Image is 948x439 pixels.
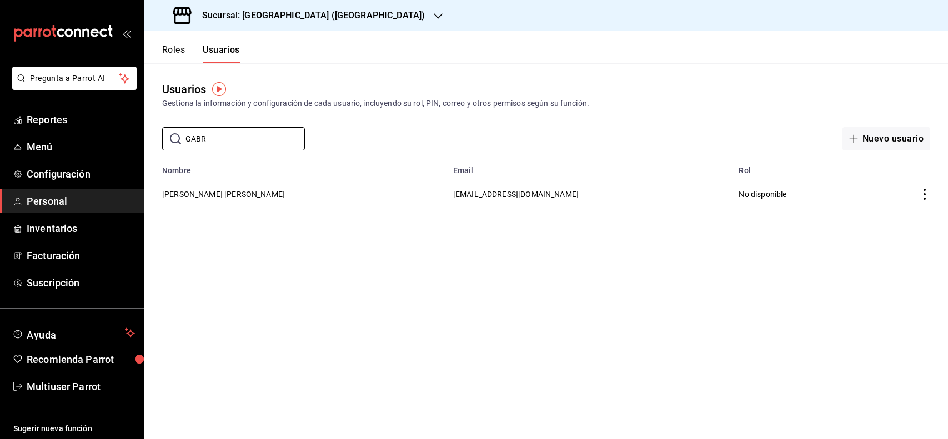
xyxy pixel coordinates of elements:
span: Menú [27,139,135,154]
button: Nuevo usuario [842,127,930,150]
span: [EMAIL_ADDRESS][DOMAIN_NAME] [453,190,579,199]
a: Pregunta a Parrot AI [8,80,137,92]
span: Inventarios [27,221,135,236]
div: navigation tabs [162,44,240,63]
span: Reportes [27,112,135,127]
span: Personal [27,194,135,209]
span: Facturación [27,248,135,263]
button: Roles [162,44,185,63]
th: Nombre [144,159,447,175]
th: Email [447,159,733,175]
button: open_drawer_menu [122,29,131,38]
div: Gestiona la información y configuración de cada usuario, incluyendo su rol, PIN, correo y otros p... [162,98,930,109]
h3: Sucursal: [GEOGRAPHIC_DATA] ([GEOGRAPHIC_DATA]) [193,9,425,22]
button: actions [919,189,930,200]
button: Usuarios [203,44,240,63]
button: [PERSON_NAME] [PERSON_NAME] [162,189,285,200]
img: Tooltip marker [212,82,226,96]
table: employeesTable [144,159,948,213]
span: Sugerir nueva función [13,423,135,435]
span: Recomienda Parrot [27,352,135,367]
td: No disponible [732,175,865,213]
th: Rol [732,159,865,175]
button: Pregunta a Parrot AI [12,67,137,90]
span: Multiuser Parrot [27,379,135,394]
div: Usuarios [162,81,206,98]
input: Buscar usuario [185,128,305,150]
span: Suscripción [27,275,135,290]
span: Ayuda [27,326,121,340]
span: Configuración [27,166,135,181]
span: Pregunta a Parrot AI [30,73,119,84]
